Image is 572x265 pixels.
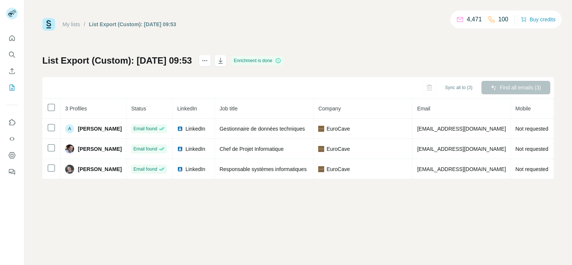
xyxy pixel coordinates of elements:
[6,31,18,45] button: Quick start
[65,106,87,112] span: 3 Profiles
[133,125,157,132] span: Email found
[6,165,18,179] button: Feedback
[6,116,18,129] button: Use Surfe on LinkedIn
[78,145,122,153] span: [PERSON_NAME]
[133,146,157,152] span: Email found
[185,145,205,153] span: LinkedIn
[326,145,350,153] span: EuroCave
[326,125,350,132] span: EuroCave
[6,81,18,94] button: My lists
[84,21,85,28] li: /
[78,165,122,173] span: [PERSON_NAME]
[177,126,183,132] img: LinkedIn logo
[131,106,146,112] span: Status
[63,21,80,27] a: My lists
[326,165,350,173] span: EuroCave
[515,106,531,112] span: Mobile
[318,106,341,112] span: Company
[417,106,430,112] span: Email
[177,146,183,152] img: LinkedIn logo
[185,165,205,173] span: LinkedIn
[177,106,197,112] span: LinkedIn
[42,55,192,67] h1: List Export (Custom): [DATE] 09:53
[89,21,176,28] div: List Export (Custom): [DATE] 09:53
[219,166,307,172] span: Responsable systèmes informatiques
[219,126,305,132] span: Gestionnaire de données techniques
[219,106,237,112] span: Job title
[515,166,548,172] span: Not requested
[177,166,183,172] img: LinkedIn logo
[318,166,324,172] img: company-logo
[417,126,506,132] span: [EMAIL_ADDRESS][DOMAIN_NAME]
[65,124,74,133] div: A
[42,18,55,31] img: Surfe Logo
[318,146,324,152] img: company-logo
[440,82,478,93] button: Sync all to (3)
[199,55,211,67] button: actions
[232,56,284,65] div: Enrichment is done
[6,48,18,61] button: Search
[78,125,122,132] span: [PERSON_NAME]
[521,14,556,25] button: Buy credits
[133,166,157,173] span: Email found
[445,84,472,91] span: Sync all to (3)
[417,166,506,172] span: [EMAIL_ADDRESS][DOMAIN_NAME]
[467,15,482,24] p: 4,471
[417,146,506,152] span: [EMAIL_ADDRESS][DOMAIN_NAME]
[185,125,205,132] span: LinkedIn
[515,126,548,132] span: Not requested
[65,165,74,174] img: Avatar
[219,146,283,152] span: Chef de Projet Informatique
[6,132,18,146] button: Use Surfe API
[515,146,548,152] span: Not requested
[65,144,74,153] img: Avatar
[498,15,508,24] p: 100
[6,149,18,162] button: Dashboard
[6,64,18,78] button: Enrich CSV
[318,126,324,132] img: company-logo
